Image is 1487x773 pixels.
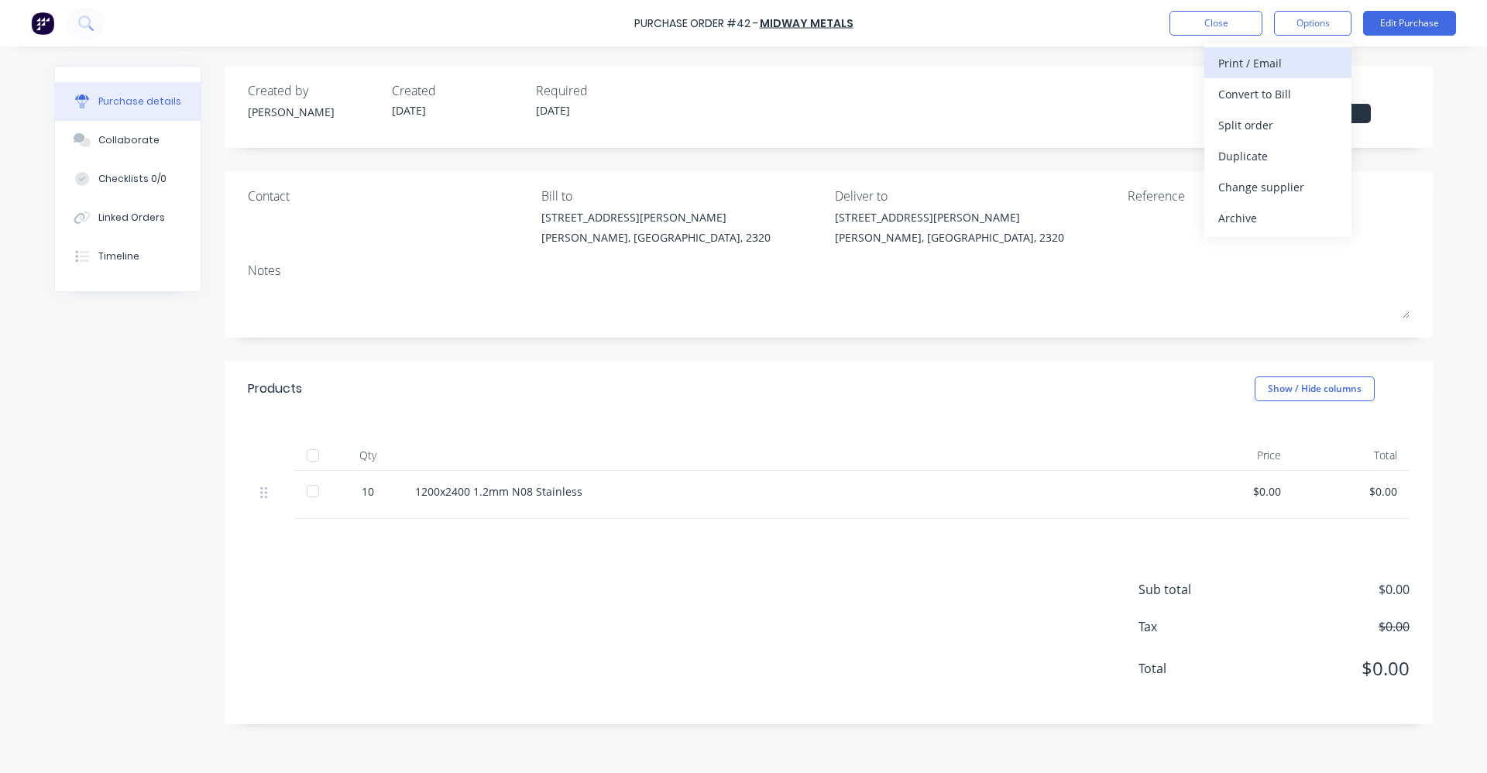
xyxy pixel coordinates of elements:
div: [PERSON_NAME], [GEOGRAPHIC_DATA], 2320 [835,229,1064,246]
div: 10 [345,483,390,500]
img: Factory [31,12,54,35]
span: Tax [1138,617,1255,636]
button: Options [1274,11,1351,36]
div: Products [248,380,302,398]
div: Contact [248,187,530,205]
div: Duplicate [1218,145,1338,167]
div: Archive [1218,207,1338,229]
div: Deliver to [835,187,1117,205]
div: Created [392,81,524,100]
span: Sub total [1138,580,1255,599]
div: Convert to Bill [1218,83,1338,105]
div: 1200x2400 1.2mm N08 Stainless [415,483,1165,500]
div: Created by [248,81,379,100]
div: Required [536,81,668,100]
div: Bill to [541,187,823,205]
div: Split order [1218,114,1338,136]
button: Close [1169,11,1262,36]
button: Purchase details [55,82,201,121]
div: Linked Orders [98,211,165,225]
span: $0.00 [1255,580,1410,599]
div: Price [1177,440,1293,471]
div: [PERSON_NAME], [GEOGRAPHIC_DATA], 2320 [541,229,771,246]
div: [PERSON_NAME] [248,104,379,120]
div: Notes [248,261,1410,280]
button: Show / Hide columns [1255,376,1375,401]
div: $0.00 [1306,483,1397,500]
span: $0.00 [1255,654,1410,682]
span: Total [1138,659,1255,678]
a: Midway Metals [760,15,853,31]
button: Collaborate [55,121,201,160]
div: Checklists 0/0 [98,172,167,186]
div: Timeline [98,249,139,263]
button: Edit Purchase [1363,11,1456,36]
div: [STREET_ADDRESS][PERSON_NAME] [541,209,771,225]
span: $0.00 [1255,617,1410,636]
div: Purchase Order #42 - [634,15,758,32]
div: Print / Email [1218,52,1338,74]
div: Collaborate [98,133,160,147]
div: Purchase details [98,94,181,108]
div: Reference [1128,187,1410,205]
div: $0.00 [1190,483,1281,500]
div: Change supplier [1218,176,1338,198]
div: Qty [333,440,403,471]
button: Timeline [55,237,201,276]
button: Checklists 0/0 [55,160,201,198]
button: Linked Orders [55,198,201,237]
div: [STREET_ADDRESS][PERSON_NAME] [835,209,1064,225]
div: Total [1293,440,1410,471]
